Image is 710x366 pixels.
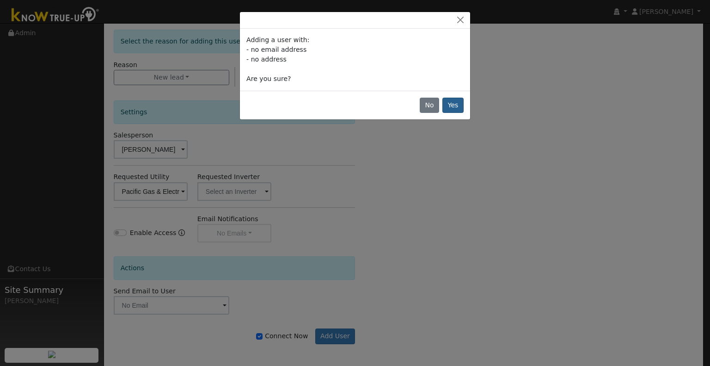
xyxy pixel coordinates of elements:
[420,98,439,113] button: No
[442,98,464,113] button: Yes
[246,46,306,53] span: - no email address
[246,75,291,82] span: Are you sure?
[246,56,287,63] span: - no address
[246,36,309,43] span: Adding a user with:
[454,15,467,25] button: Close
